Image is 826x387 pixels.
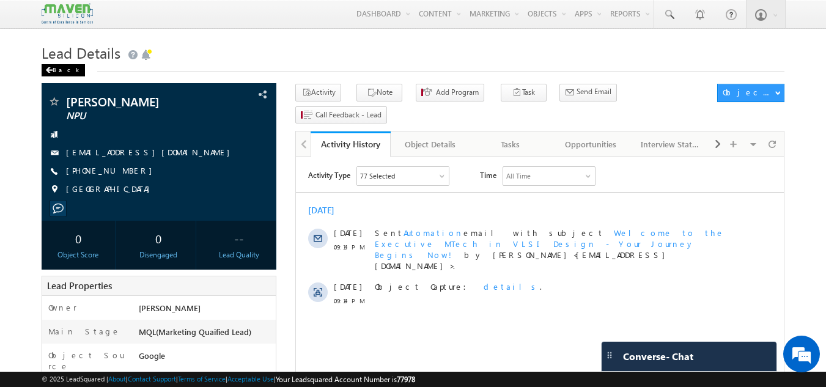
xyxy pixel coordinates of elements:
div: Interview Status [641,137,700,152]
span: [DATE] [38,70,65,81]
div: Activity History [320,138,382,150]
span: details [188,124,244,135]
div: MQL(Marketing Quaified Lead) [136,326,276,343]
span: 09:14 PM [38,84,75,95]
div: 0 [45,227,112,249]
button: Call Feedback - Lead [295,106,387,124]
div: Google [136,350,276,367]
em: Start Chat [166,300,222,317]
div: Disengaged [125,249,193,260]
a: Acceptable Use [227,375,274,383]
label: Main Stage [48,326,120,337]
span: Sent email with subject [79,70,308,81]
button: Note [356,84,402,101]
span: [PERSON_NAME] [139,303,201,313]
div: Sales Activity,Program,Email Bounced,Email Link Clicked,Email Marked Spam & 72 more.. [61,10,153,28]
span: [PERSON_NAME] [66,95,211,108]
div: Lead Quality [205,249,273,260]
div: All Time [210,13,235,24]
div: Back [42,64,85,76]
span: © 2025 LeadSquared | | | | | [42,374,415,385]
label: Owner [48,302,77,313]
div: 77 Selected [64,13,99,24]
span: Object Capture: [79,124,178,135]
div: Object Actions [723,87,775,98]
button: Add Program [416,84,484,101]
label: Object Source [48,350,127,372]
a: Interview Status [631,131,711,157]
div: Minimize live chat window [201,6,230,35]
span: Activity Type [12,9,54,28]
button: Task [501,84,547,101]
a: Opportunities [551,131,631,157]
div: Object Score [45,249,112,260]
a: Back [42,64,91,74]
span: 09:14 PM [38,138,75,149]
div: [DATE] [12,48,52,59]
div: Opportunities [561,137,620,152]
a: Terms of Service [178,375,226,383]
div: Chat with us now [64,64,205,80]
span: Lead Details [42,43,120,62]
span: [DATE] [38,124,65,135]
span: Send Email [577,86,611,97]
img: Custom Logo [42,3,93,24]
textarea: Type your message and hit 'Enter' [16,113,223,290]
button: Object Actions [717,84,784,102]
span: Your Leadsquared Account Number is [276,375,415,384]
a: Tasks [471,131,551,157]
div: Object Details [400,137,460,152]
a: Activity History [311,131,391,157]
div: by [PERSON_NAME]<[EMAIL_ADDRESS][DOMAIN_NAME]>. [79,70,436,113]
span: [GEOGRAPHIC_DATA] [66,183,156,196]
span: Automation [108,70,168,81]
button: Send Email [559,84,617,101]
span: Time [184,9,201,28]
img: carter-drag [605,350,614,360]
div: . [79,124,436,135]
a: Contact Support [128,375,176,383]
span: [PHONE_NUMBER] [66,165,158,177]
a: Object Details [391,131,471,157]
span: 77978 [397,375,415,384]
button: Activity [295,84,341,101]
img: d_60004797649_company_0_60004797649 [21,64,51,80]
span: Converse - Chat [623,351,693,362]
span: Call Feedback - Lead [315,109,382,120]
span: NPU [66,110,211,122]
a: [EMAIL_ADDRESS][DOMAIN_NAME] [66,147,236,157]
div: 0 [125,227,193,249]
span: Lead Properties [47,279,112,292]
div: -- [205,227,273,249]
a: About [108,375,126,383]
span: Add Program [436,87,479,98]
span: Welcome to the Executive MTech in VLSI Design - Your Journey Begins Now! [79,70,429,103]
div: Tasks [481,137,540,152]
